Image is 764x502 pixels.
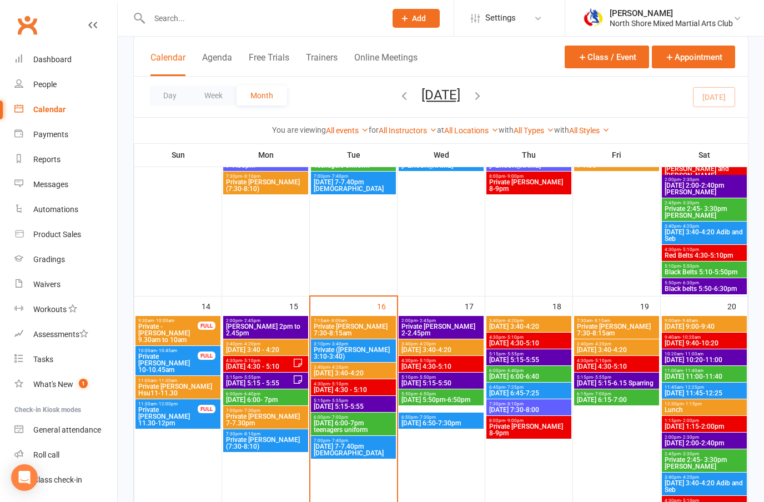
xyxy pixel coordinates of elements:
span: [DATE] 6:00-7pm Teenagers Uniform [313,155,394,169]
a: Waivers [14,272,117,297]
span: 7:30pm [225,174,306,179]
a: Dashboard [14,47,117,72]
span: Private [PERSON_NAME] 10-10.45am [138,353,198,373]
span: 9:40am [664,335,745,340]
span: - 5:10pm [681,247,699,252]
span: - 5:10pm [418,358,436,363]
span: 11:30am [138,401,198,406]
span: - 8:10pm [242,174,260,179]
span: - 9:40am [680,318,698,323]
span: - 7:00pm [593,391,611,396]
span: 4:30pm [313,381,394,386]
span: [DATE] 7:30-8:10 [PERSON_NAME] [489,155,569,169]
a: Roll call [14,443,117,468]
span: [DATE] 4:30-5:10 [401,363,481,370]
span: [DATE] 10:20-11:00 [664,357,745,363]
span: 5:15pm [225,375,293,380]
span: 6:00pm [313,415,394,420]
span: - 11:00am [683,352,703,357]
span: 11:00am [664,368,745,373]
span: [DATE] 4:30 - 5:10 [313,386,394,393]
button: Appointment [652,46,735,68]
input: Search... [146,11,378,26]
span: - 4:20pm [330,365,348,370]
span: - 5:55pm [242,375,260,380]
span: [DATE] 6:00- 7pm [225,396,306,403]
span: 2:00pm [401,318,481,323]
span: [DATE] 11:00-11:40 [664,373,745,380]
a: Reports [14,147,117,172]
strong: with [499,125,514,134]
th: Tue [310,143,398,167]
span: 5:15pm [576,375,657,380]
span: 2:00pm [664,177,745,182]
span: - 7:25pm [505,385,524,390]
span: - 11:40am [683,368,703,373]
span: 4:30pm [576,358,657,363]
span: 6:00pm [225,391,306,396]
div: Dashboard [33,55,72,64]
div: Workouts [33,305,67,314]
button: Week [190,86,237,106]
span: 2:45pm [664,200,745,205]
span: Private [PERSON_NAME] (7:30-8:10) [225,436,306,450]
span: 12:30pm [664,401,745,406]
span: - 5:55pm [593,375,611,380]
span: Private [PERSON_NAME] 7:30-8:15am [313,323,394,337]
a: General attendance kiosk mode [14,418,117,443]
span: - 9:00pm [505,174,524,179]
a: Assessments [14,322,117,347]
th: Mon [222,143,310,167]
span: 3:10pm [313,342,394,347]
span: Private [PERSON_NAME] 8-9pm [489,179,569,192]
span: - 1:15pm [683,401,702,406]
span: - 2:45pm [418,318,436,323]
span: - 8:10pm [505,401,524,406]
span: - 10:20am [680,335,701,340]
span: 3:40pm [225,342,306,347]
span: - 5:50pm [418,375,436,380]
div: Open Intercom Messenger [11,464,38,491]
span: Black Belts 5:10-5:50pm [664,269,745,275]
span: Private 2:45- 3:30pm [PERSON_NAME] [664,205,745,219]
div: North Shore Mixed Martial Arts Club [610,18,733,28]
div: FULL [198,352,215,360]
span: 10:00am [138,348,198,353]
span: [DATE] 2:00-2:40pm [PERSON_NAME] [664,182,745,195]
div: Calendar [33,105,66,114]
span: - 5:10pm [505,335,524,340]
a: Workouts [14,297,117,322]
span: 3:40pm [664,224,745,229]
span: 6:00pm [489,368,569,373]
span: - 3:30pm [681,451,699,456]
div: FULL [198,405,215,413]
a: People [14,72,117,97]
span: 1 [79,379,88,388]
span: - 4:20pm [681,224,699,229]
span: 9:30am [138,318,198,323]
a: Calendar [14,97,117,122]
button: [DATE] [421,87,460,103]
div: Roll call [33,450,59,459]
button: Class / Event [565,46,649,68]
span: [DATE] 7-7.40pm [DEMOGRAPHIC_DATA] [313,443,394,456]
div: Class check-in [33,475,82,484]
span: - 12:25pm [683,385,704,390]
span: 3:40pm [489,318,569,323]
span: 11:45am [664,385,745,390]
span: 7:30pm [225,431,306,436]
strong: You are viewing [272,125,326,134]
span: 7:00pm [225,408,306,413]
span: [DATE] 5:15-5:55 [313,403,394,410]
button: Trainers [306,52,338,76]
span: 2:00pm [664,435,745,440]
strong: with [554,125,569,134]
span: Private [PERSON_NAME] 8-9pm [489,423,569,436]
button: Day [149,86,190,106]
span: - 3:30pm [681,200,699,205]
button: Free Trials [249,52,289,76]
span: - 4:20pm [593,342,611,347]
span: - 8:15am [592,318,610,323]
span: [DATE] 4:30-5:10 [489,340,569,347]
span: Black belts 5:50-6:30pm [664,285,745,292]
